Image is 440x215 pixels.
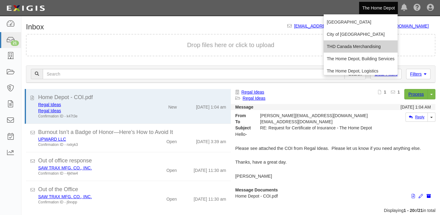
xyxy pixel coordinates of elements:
i: Edit document [419,194,423,198]
b: 1 - 20 [404,208,415,213]
div: [DATE] 3:39 am [196,136,226,145]
a: Regal Ideas [243,96,266,101]
a: The Home Depot, Building Services [324,53,398,65]
div: [DATE] 11:30 am [194,194,226,202]
a: [GEOGRAPHIC_DATA] [324,16,398,28]
a: Regal Ideas [38,102,61,107]
div: Open [166,194,177,202]
a: The Home Depot, Logistics [324,65,398,77]
a: Process [404,89,428,99]
span: Please see attached the COI from Regal Ideas. Please let us know if you need anything else. [235,146,421,151]
p: Home Depot - COI.pdf [235,193,431,199]
div: Out of office response [38,157,226,165]
a: SAW TRAX MFG. CO., INC. [38,194,92,199]
a: Regal Ideas [242,90,264,95]
div: agreement-43vryp@sbainsurance.homedepot.com [256,119,380,125]
a: Filters [406,69,431,79]
a: City of [GEOGRAPHIC_DATA] [324,28,398,40]
div: 21 [11,40,19,46]
input: Search [43,69,345,79]
a: Regal Ideas [38,108,61,113]
a: Reply [405,113,428,122]
div: [DATE] 11:30 am [194,165,226,173]
div: Confirmation ID - k47t3e [38,114,144,119]
strong: To [231,119,256,125]
img: logo-5460c22ac91f19d4615b14bd174203de0afe785f0fc80cf4dbbc73dc1793850b.png [5,3,47,14]
div: [DATE] 1:04 am [196,102,226,110]
div: [PERSON_NAME][EMAIL_ADDRESS][DOMAIN_NAME] [256,113,380,119]
div: Open [166,165,177,173]
b: 1 [384,90,386,95]
strong: Message [235,105,253,109]
div: Displaying of in total [21,207,440,213]
b: 1 [398,90,400,95]
a: [EMAIL_ADDRESS][DOMAIN_NAME] [294,24,366,28]
span: Thanks, have a great day. [PERSON_NAME] [235,160,287,179]
a: SAW TRAX MFG. CO., INC. [38,165,92,170]
div: RE: Request for Certificate of Insurance - The Home Depot [256,125,380,131]
strong: Message Documents [235,187,278,192]
a: [URL][DOMAIN_NAME] [384,24,435,28]
span: Hello- [235,132,247,137]
div: Confirmation ID - nxkyk3 [38,142,144,147]
i: View [412,194,415,198]
a: UPWARD LLC [38,137,66,142]
i: Help Center - Complianz [413,4,421,12]
div: Burnout Isn’t a Badge of Honor—Here’s How to Avoid It [38,128,226,136]
div: Regal Ideas [38,102,144,108]
div: Out of the Office [38,186,226,194]
div: Regal Ideas [38,108,144,114]
div: New [168,102,177,110]
button: Drop files here or click to upload [187,41,275,50]
strong: From [231,113,256,119]
div: [DATE] 1:04 AM [401,104,431,110]
div: Home Depot - COI.pdf [38,94,226,102]
h1: Inbox [26,23,44,31]
div: Open [166,136,177,145]
div: Confirmation ID - 4jkhw4 [38,171,144,176]
strong: Subject [231,125,256,131]
a: THD Canada Merchandising [324,40,398,53]
i: Archive document [427,194,431,198]
div: Confirmation ID - j9xvpp [38,200,144,205]
a: The Home Depot [359,2,398,14]
b: 21 [418,208,423,213]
